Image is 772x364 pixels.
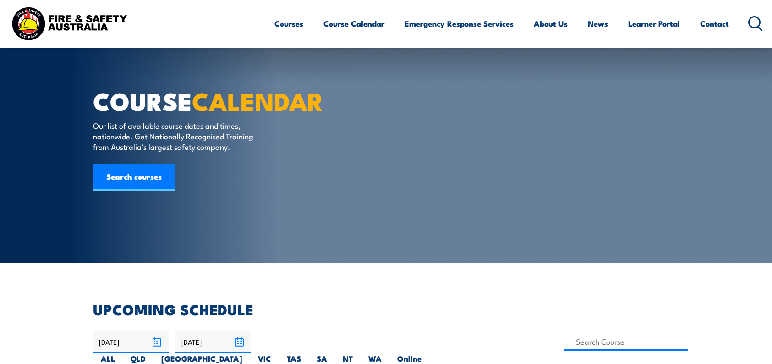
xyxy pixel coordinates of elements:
input: To date [175,330,251,353]
h2: UPCOMING SCHEDULE [93,303,679,315]
a: News [588,11,608,36]
p: Our list of available course dates and times, nationwide. Get Nationally Recognised Training from... [93,120,260,152]
a: Search courses [93,164,175,191]
a: Contact [700,11,729,36]
strong: CALENDAR [192,81,323,119]
input: Search Course [564,333,689,351]
input: From date [93,330,169,353]
h1: COURSE [93,90,319,111]
a: Courses [274,11,303,36]
a: About Us [534,11,568,36]
a: Course Calendar [323,11,384,36]
a: Emergency Response Services [405,11,514,36]
a: Learner Portal [628,11,680,36]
